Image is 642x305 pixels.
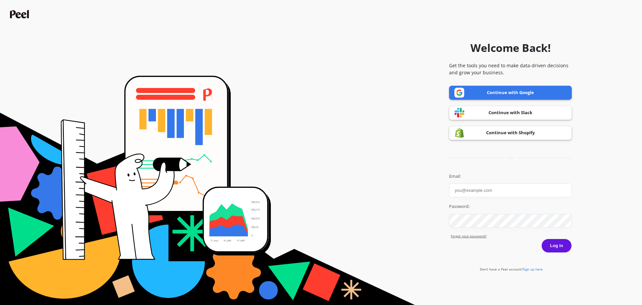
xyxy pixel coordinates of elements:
p: Get the tools you need to make data-driven decisions and grow your business. [449,62,572,76]
img: Google logo [454,88,464,98]
h1: Welcome Back! [470,40,551,56]
span: Sign up here [523,267,543,272]
a: Continue with Slack [449,106,572,120]
img: Peel [10,10,31,18]
a: Forgot yout password? [451,234,572,239]
a: Continue with Google [449,86,572,100]
a: Don't have a Peel account?Sign up here [480,267,543,272]
img: Slack logo [454,107,464,118]
img: Shopify logo [454,128,464,138]
input: you@example.com [449,183,572,197]
div: or [449,156,572,161]
a: Continue with Shopify [449,126,572,140]
label: Password: [449,203,572,210]
button: Log in [541,239,572,253]
label: Email: [449,173,572,180]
